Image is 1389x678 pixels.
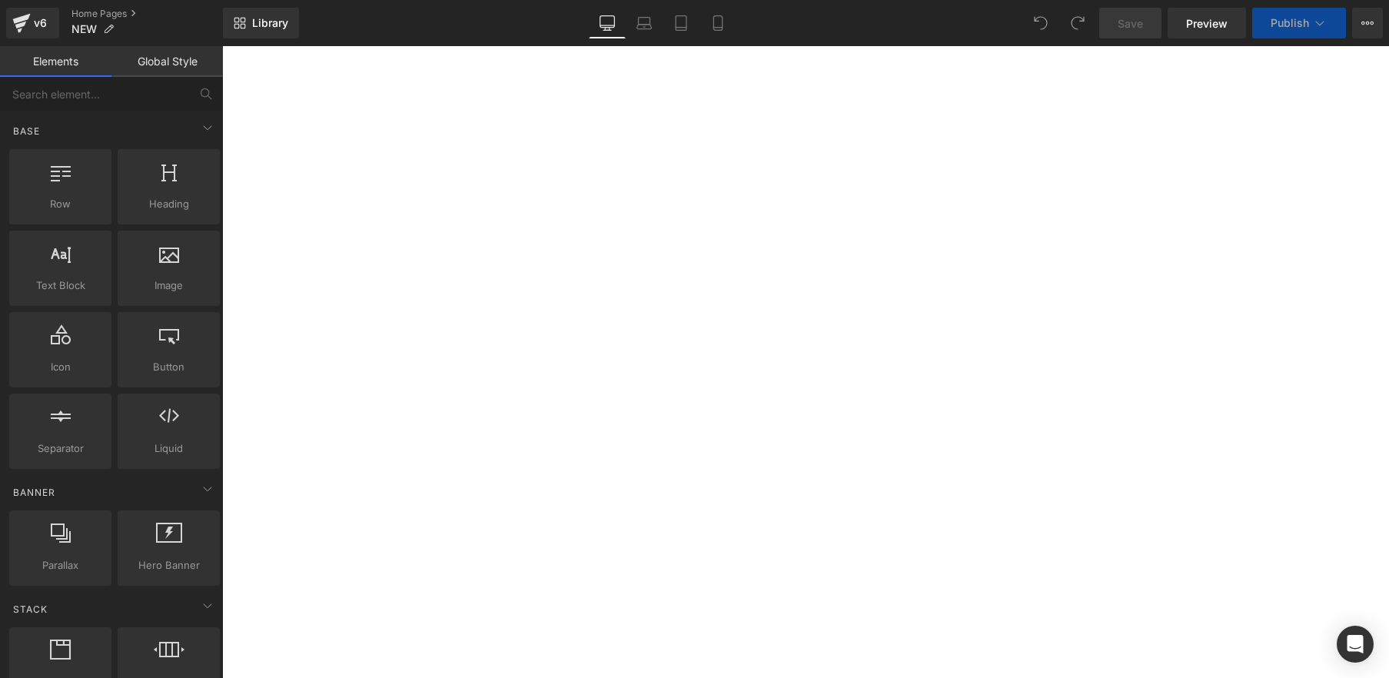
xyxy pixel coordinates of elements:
div: v6 [31,13,50,33]
span: Icon [14,359,107,375]
span: Liquid [122,440,215,457]
a: Global Style [111,46,223,77]
span: Publish [1271,17,1309,29]
span: Hero Banner [122,557,215,573]
a: Laptop [626,8,663,38]
span: Row [14,196,107,212]
a: New Library [223,8,299,38]
span: Button [122,359,215,375]
a: Preview [1168,8,1246,38]
span: Parallax [14,557,107,573]
button: Publish [1252,8,1346,38]
a: Tablet [663,8,699,38]
span: Heading [122,196,215,212]
span: Stack [12,602,49,617]
span: Library [252,16,288,30]
span: Preview [1186,15,1228,32]
span: Banner [12,485,57,500]
button: Undo [1025,8,1056,38]
span: Save [1118,15,1143,32]
span: Base [12,124,42,138]
span: NEW [71,23,97,35]
button: More [1352,8,1383,38]
a: Desktop [589,8,626,38]
span: Text Block [14,278,107,294]
div: Open Intercom Messenger [1337,626,1374,663]
button: Redo [1062,8,1093,38]
span: Separator [14,440,107,457]
a: Mobile [699,8,736,38]
span: Image [122,278,215,294]
a: Home Pages [71,8,223,20]
a: v6 [6,8,59,38]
